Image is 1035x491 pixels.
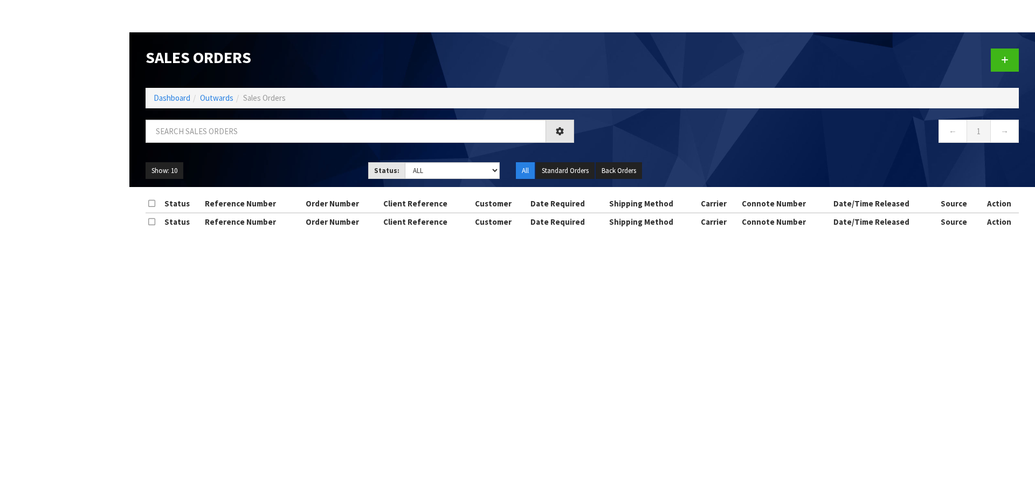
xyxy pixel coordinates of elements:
[303,213,381,230] th: Order Number
[374,166,399,175] strong: Status:
[381,195,472,212] th: Client Reference
[536,162,595,179] button: Standard Orders
[528,213,606,230] th: Date Required
[979,195,1019,212] th: Action
[939,120,967,143] a: ←
[162,213,202,230] th: Status
[200,93,233,103] a: Outwards
[146,120,546,143] input: Search sales orders
[202,213,303,230] th: Reference Number
[606,195,698,212] th: Shipping Method
[146,162,183,179] button: Show: 10
[831,195,938,212] th: Date/Time Released
[739,213,831,230] th: Connote Number
[516,162,535,179] button: All
[381,213,472,230] th: Client Reference
[938,213,980,230] th: Source
[990,120,1019,143] a: →
[472,213,528,230] th: Customer
[154,93,190,103] a: Dashboard
[698,195,739,212] th: Carrier
[590,120,1019,146] nav: Page navigation
[202,195,303,212] th: Reference Number
[303,195,381,212] th: Order Number
[606,213,698,230] th: Shipping Method
[162,195,202,212] th: Status
[528,195,606,212] th: Date Required
[938,195,980,212] th: Source
[243,93,286,103] span: Sales Orders
[472,195,528,212] th: Customer
[596,162,642,179] button: Back Orders
[831,213,938,230] th: Date/Time Released
[979,213,1019,230] th: Action
[146,49,574,66] h1: Sales Orders
[698,213,739,230] th: Carrier
[967,120,991,143] a: 1
[739,195,831,212] th: Connote Number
